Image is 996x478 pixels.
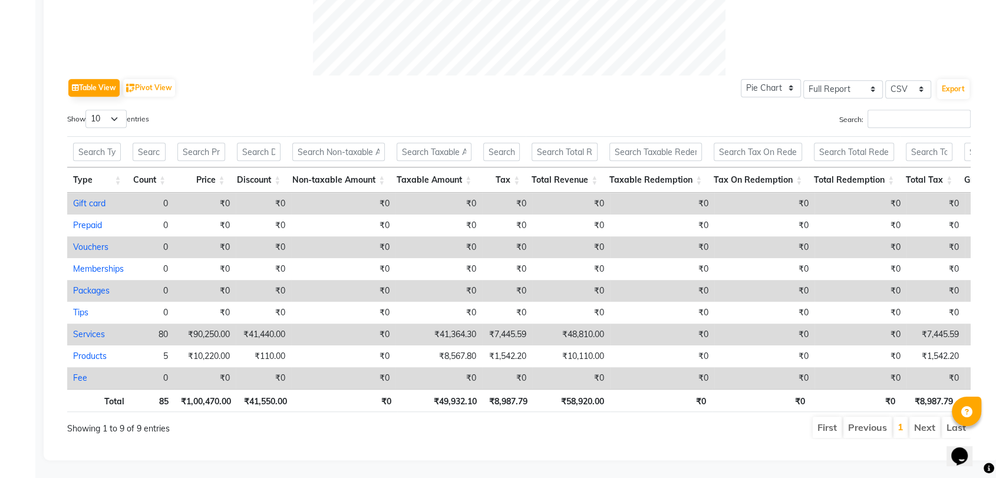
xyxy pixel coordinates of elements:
[236,345,291,367] td: ₹110.00
[868,110,971,128] input: Search:
[236,367,291,389] td: ₹0
[397,143,471,161] input: Search Taxable Amount
[73,351,107,361] a: Products
[898,421,903,433] a: 1
[814,280,906,302] td: ₹0
[395,236,482,258] td: ₹0
[814,324,906,345] td: ₹0
[906,345,965,367] td: ₹1,542.20
[291,215,395,236] td: ₹0
[603,167,708,193] th: Taxable Redemption: activate to sort column ascending
[237,389,293,412] th: ₹41,550.00
[814,215,906,236] td: ₹0
[174,324,236,345] td: ₹90,250.00
[174,280,236,302] td: ₹0
[610,258,714,280] td: ₹0
[906,324,965,345] td: ₹7,445.59
[85,110,127,128] select: Showentries
[73,307,88,318] a: Tips
[236,236,291,258] td: ₹0
[609,143,702,161] input: Search Taxable Redemption
[808,167,900,193] th: Total Redemption: activate to sort column ascending
[73,285,110,296] a: Packages
[482,324,532,345] td: ₹7,445.59
[814,345,906,367] td: ₹0
[610,389,712,412] th: ₹0
[482,280,532,302] td: ₹0
[236,280,291,302] td: ₹0
[67,110,149,128] label: Show entries
[714,258,814,280] td: ₹0
[610,236,714,258] td: ₹0
[810,389,901,412] th: ₹0
[130,324,174,345] td: 80
[127,167,172,193] th: Count: activate to sort column ascending
[483,143,520,161] input: Search Tax
[174,302,236,324] td: ₹0
[610,302,714,324] td: ₹0
[291,258,395,280] td: ₹0
[526,167,603,193] th: Total Revenue: activate to sort column ascending
[172,167,231,193] th: Price: activate to sort column ascending
[174,345,236,367] td: ₹10,220.00
[610,280,714,302] td: ₹0
[174,258,236,280] td: ₹0
[814,302,906,324] td: ₹0
[946,431,984,466] iframe: chat widget
[395,215,482,236] td: ₹0
[236,193,291,215] td: ₹0
[482,345,532,367] td: ₹1,542.20
[291,324,395,345] td: ₹0
[906,143,952,161] input: Search Total Tax
[391,167,477,193] th: Taxable Amount: activate to sort column ascending
[177,143,225,161] input: Search Price
[610,215,714,236] td: ₹0
[532,324,610,345] td: ₹48,810.00
[73,198,105,209] a: Gift card
[395,367,482,389] td: ₹0
[906,193,965,215] td: ₹0
[900,167,958,193] th: Total Tax: activate to sort column ascending
[482,215,532,236] td: ₹0
[236,258,291,280] td: ₹0
[130,236,174,258] td: 0
[231,167,287,193] th: Discount: activate to sort column ascending
[73,220,102,230] a: Prepaid
[291,302,395,324] td: ₹0
[291,193,395,215] td: ₹0
[906,367,965,389] td: ₹0
[237,143,281,161] input: Search Discount
[395,280,482,302] td: ₹0
[67,416,433,435] div: Showing 1 to 9 of 9 entries
[174,389,237,412] th: ₹1,00,470.00
[814,193,906,215] td: ₹0
[714,324,814,345] td: ₹0
[67,167,127,193] th: Type: activate to sort column ascending
[174,236,236,258] td: ₹0
[477,167,526,193] th: Tax: activate to sort column ascending
[123,79,175,97] button: Pivot View
[708,167,808,193] th: Tax On Redemption: activate to sort column ascending
[714,345,814,367] td: ₹0
[814,258,906,280] td: ₹0
[68,79,120,97] button: Table View
[610,324,714,345] td: ₹0
[714,193,814,215] td: ₹0
[532,236,610,258] td: ₹0
[906,258,965,280] td: ₹0
[395,258,482,280] td: ₹0
[73,242,108,252] a: Vouchers
[130,280,174,302] td: 0
[532,215,610,236] td: ₹0
[236,302,291,324] td: ₹0
[532,193,610,215] td: ₹0
[397,389,483,412] th: ₹49,932.10
[532,302,610,324] td: ₹0
[482,236,532,258] td: ₹0
[130,302,174,324] td: 0
[482,193,532,215] td: ₹0
[533,389,609,412] th: ₹58,920.00
[906,302,965,324] td: ₹0
[130,193,174,215] td: 0
[906,280,965,302] td: ₹0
